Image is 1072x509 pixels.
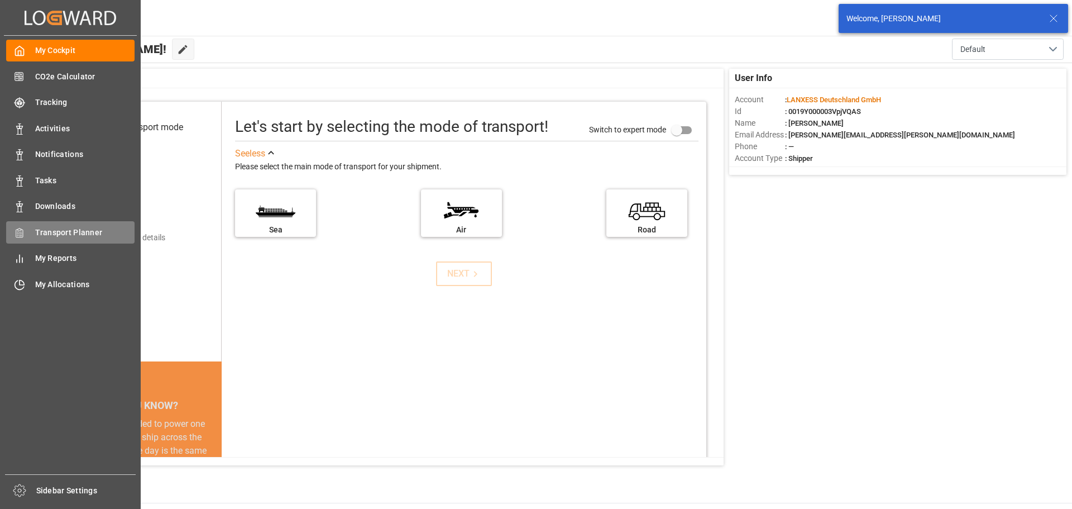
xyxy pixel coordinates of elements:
[235,160,698,174] div: Please select the main mode of transport for your shipment.
[35,279,135,291] span: My Allocations
[35,45,135,56] span: My Cockpit
[846,13,1038,25] div: Welcome, [PERSON_NAME]
[35,201,135,212] span: Downloads
[35,253,135,264] span: My Reports
[785,131,1015,139] span: : [PERSON_NAME][EMAIL_ADDRESS][PERSON_NAME][DOMAIN_NAME]
[589,125,666,134] span: Switch to expert mode
[612,224,682,236] div: Road
[46,39,166,60] span: Hello [PERSON_NAME]!
[235,147,265,160] div: See less
[960,44,985,55] span: Default
[785,142,794,151] span: : —
[35,71,135,83] span: CO2e Calculator
[6,248,135,269] a: My Reports
[952,39,1064,60] button: open menu
[6,221,135,243] a: Transport Planner
[735,72,772,85] span: User Info
[6,144,135,165] a: Notifications
[6,65,135,87] a: CO2e Calculator
[60,394,222,417] div: DID YOU KNOW?
[6,196,135,217] a: Downloads
[735,141,785,153] span: Phone
[74,417,208,498] div: The energy needed to power one large container ship across the ocean in a single day is the same ...
[35,149,135,160] span: Notifications
[35,123,135,135] span: Activities
[787,96,881,104] span: LANXESS Deutschland GmbH
[6,169,135,191] a: Tasks
[735,106,785,117] span: Id
[735,129,785,141] span: Email Address
[35,175,135,187] span: Tasks
[785,107,861,116] span: : 0019Y000003VpjVQAS
[436,261,492,286] button: NEXT
[785,154,813,163] span: : Shipper
[235,115,548,139] div: Let's start by selecting the mode of transport!
[35,97,135,108] span: Tracking
[6,117,135,139] a: Activities
[6,92,135,113] a: Tracking
[35,227,135,239] span: Transport Planner
[427,224,496,236] div: Air
[735,153,785,164] span: Account Type
[36,485,136,497] span: Sidebar Settings
[735,94,785,106] span: Account
[785,119,844,127] span: : [PERSON_NAME]
[735,117,785,129] span: Name
[447,267,481,280] div: NEXT
[6,40,135,61] a: My Cockpit
[785,96,881,104] span: :
[241,224,310,236] div: Sea
[6,273,135,295] a: My Allocations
